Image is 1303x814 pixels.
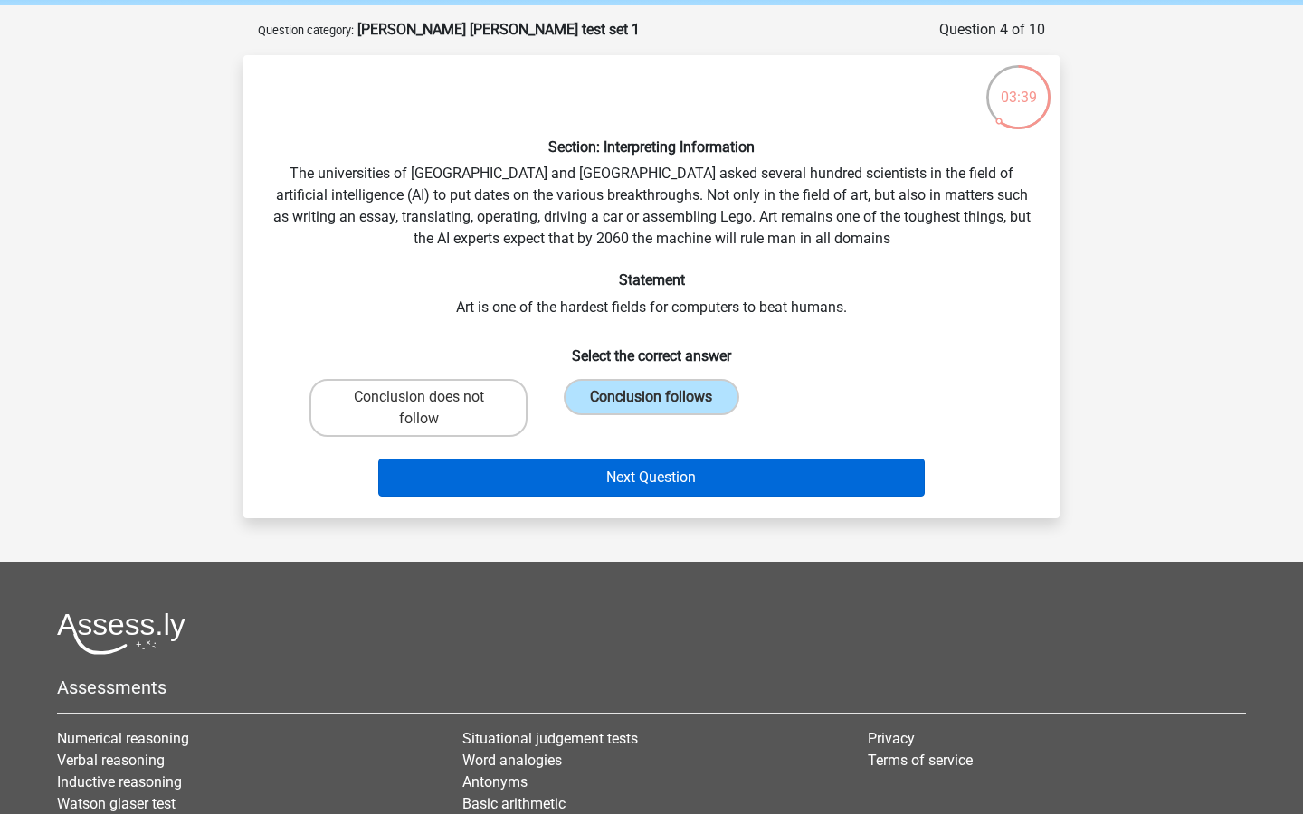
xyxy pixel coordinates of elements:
[462,773,528,790] a: Antonyms
[868,752,973,769] a: Terms of service
[378,459,926,497] button: Next Question
[57,773,182,790] a: Inductive reasoning
[984,63,1052,109] div: 03:39
[564,379,738,415] label: Conclusion follows
[57,795,176,812] a: Watson glaser test
[939,19,1045,41] div: Question 4 of 10
[357,21,640,38] strong: [PERSON_NAME] [PERSON_NAME] test set 1
[309,379,528,437] label: Conclusion does not follow
[258,24,354,37] small: Question category:
[272,138,1031,156] h6: Section: Interpreting Information
[462,730,638,747] a: Situational judgement tests
[57,612,185,655] img: Assessly logo
[272,271,1031,289] h6: Statement
[462,752,562,769] a: Word analogies
[462,795,566,812] a: Basic arithmetic
[57,730,189,747] a: Numerical reasoning
[868,730,915,747] a: Privacy
[272,333,1031,364] h6: Select the correct answer
[57,752,165,769] a: Verbal reasoning
[251,70,1052,504] div: The universities of [GEOGRAPHIC_DATA] and [GEOGRAPHIC_DATA] asked several hundred scientists in t...
[57,677,1246,698] h5: Assessments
